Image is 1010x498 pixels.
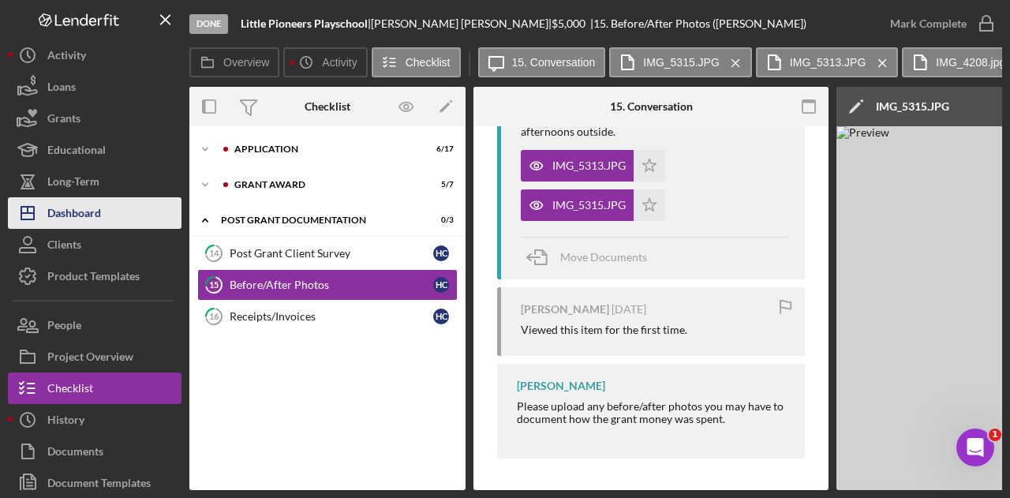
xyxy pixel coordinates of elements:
button: Loans [8,71,181,103]
label: Checklist [406,56,451,69]
tspan: 16 [209,311,219,321]
div: Dashboard [47,197,101,233]
button: 15. Conversation [478,47,606,77]
div: Application [234,144,414,154]
button: Educational [8,134,181,166]
div: Checklist [305,100,350,113]
button: IMG_5313.JPG [756,47,899,77]
button: IMG_5315.JPG [521,189,665,221]
button: Overview [189,47,279,77]
time: 2025-01-16 18:39 [612,303,646,316]
div: Grants [47,103,80,138]
span: Move Documents [560,250,647,264]
button: Dashboard [8,197,181,229]
div: 0 / 3 [425,215,454,225]
button: People [8,309,181,341]
button: Project Overview [8,341,181,373]
button: IMG_5315.JPG [609,47,752,77]
div: H C [433,277,449,293]
button: Checklist [8,373,181,404]
div: [PERSON_NAME] [517,380,605,392]
button: Mark Complete [874,8,1002,39]
tspan: 15 [209,279,219,290]
div: Before/After Photos [230,279,433,291]
div: Product Templates [47,260,140,296]
button: IMG_5313.JPG [521,150,665,182]
div: | 15. Before/After Photos ([PERSON_NAME]) [590,17,806,30]
div: Receipts/Invoices [230,310,433,323]
div: $5,000 [552,17,590,30]
div: Loans [47,71,76,107]
div: Documents [47,436,103,471]
button: Clients [8,229,181,260]
div: Long-Term [47,166,99,201]
div: [PERSON_NAME] [PERSON_NAME] | [371,17,552,30]
div: Done [189,14,228,34]
div: IMG_5315.JPG [552,199,626,212]
div: Activity [47,39,86,75]
label: Overview [223,56,269,69]
label: IMG_5315.JPG [643,56,720,69]
div: Project Overview [47,341,133,376]
button: History [8,404,181,436]
button: Long-Term [8,166,181,197]
div: IMG_5315.JPG [876,100,949,113]
div: Checklist [47,373,93,408]
div: Educational [47,134,106,170]
span: 1 [989,429,1001,441]
div: Viewed this item for the first time. [521,324,687,336]
tspan: 14 [209,248,219,258]
div: | [241,17,371,30]
button: Documents [8,436,181,467]
div: [PERSON_NAME] [521,303,609,316]
b: Little Pioneers Playschool [241,17,368,30]
a: 14Post Grant Client SurveyHC [197,238,458,269]
div: IMG_5313.JPG [552,159,626,172]
div: 15. Conversation [610,100,693,113]
button: Product Templates [8,260,181,292]
a: 15Before/After PhotosHC [197,269,458,301]
button: Activity [8,39,181,71]
div: 6 / 17 [425,144,454,154]
div: History [47,404,84,440]
div: People [47,309,81,345]
div: Please upload any before/after photos you may have to document how the grant money was spent. [517,400,789,425]
iframe: Intercom live chat [956,429,994,466]
button: Activity [283,47,367,77]
button: Grants [8,103,181,134]
div: 5 / 7 [425,180,454,189]
div: H C [433,245,449,261]
label: Activity [322,56,357,69]
label: IMG_5313.JPG [790,56,866,69]
a: 16Receipts/InvoicesHC [197,301,458,332]
div: Mark Complete [890,8,967,39]
div: Post Grant Documentation [221,215,414,225]
div: Clients [47,229,81,264]
label: IMG_4208.jpg [936,56,1005,69]
div: H C [433,309,449,324]
div: Grant Award [234,180,414,189]
label: 15. Conversation [512,56,596,69]
button: Move Documents [521,238,663,277]
button: Checklist [372,47,461,77]
div: Post Grant Client Survey [230,247,433,260]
